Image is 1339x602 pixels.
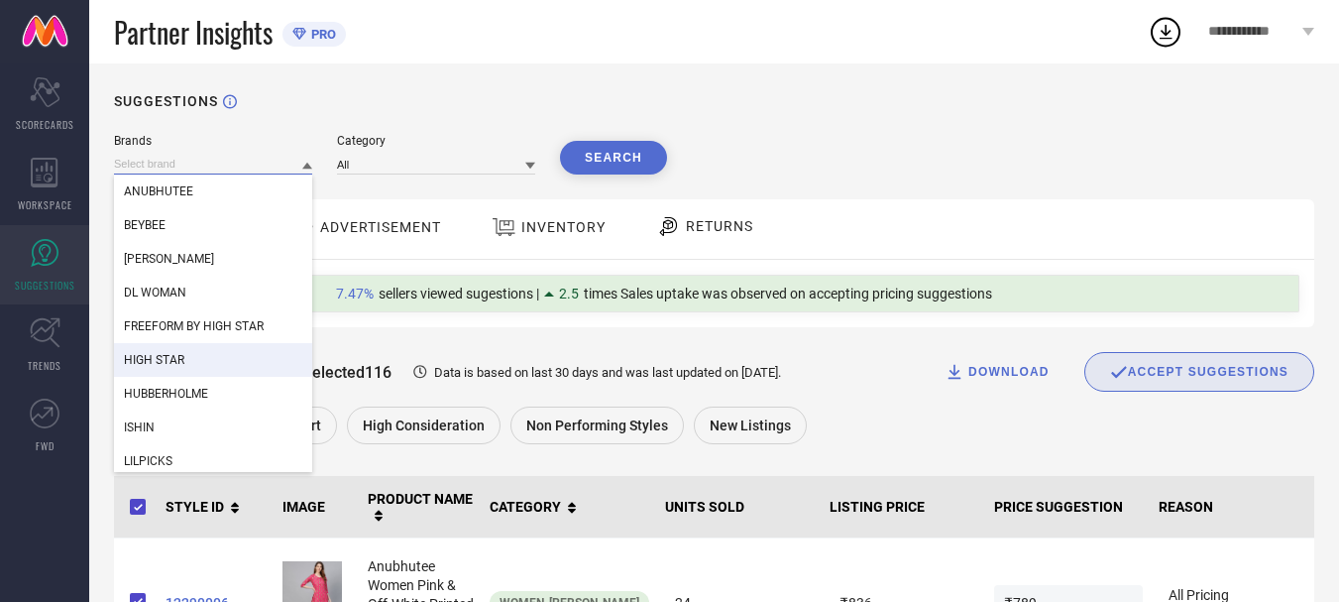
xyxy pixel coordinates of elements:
span: TRENDS [28,358,61,373]
th: REASON [1151,476,1315,539]
div: LILPICKS [114,444,312,478]
th: UNITS SOLD [657,476,822,539]
th: LISTING PRICE [822,476,986,539]
span: 7.47% [336,286,374,301]
th: CATEGORY [482,476,657,539]
th: IMAGE [275,476,360,539]
span: Data is based on last 30 days and was last updated on [DATE] . [434,365,781,380]
div: BEYBEE [114,208,312,242]
div: DOWNLOAD [945,362,1050,382]
div: HUBBERHOLME [114,377,312,411]
div: HIGH STAR [114,343,312,377]
span: Non Performing Styles [526,418,668,433]
button: Search [560,141,667,175]
div: DL WOMAN [114,276,312,309]
span: Selected 116 [302,363,391,382]
th: PRODUCT NAME [360,476,482,539]
div: ISHIN [114,411,312,444]
div: Accept Suggestions [1084,352,1314,392]
input: Select brand [114,154,312,175]
span: sellers viewed sugestions | [379,286,539,301]
span: HIGH STAR [124,353,184,367]
th: STYLE ID [158,476,275,539]
span: PRO [306,27,336,42]
div: Open download list [1148,14,1183,50]
span: FREEFORM BY HIGH STAR [124,319,264,333]
span: RETURNS [686,218,753,234]
div: DENNIS LINGO [114,242,312,276]
span: times Sales uptake was observed on accepting pricing suggestions [584,286,992,301]
span: SCORECARDS [16,117,74,132]
span: INVENTORY [521,219,606,235]
span: High Consideration [363,418,485,433]
div: ANUBHUTEE [114,175,312,208]
span: New Listings [710,418,791,433]
div: Category [337,134,535,148]
div: Percentage of sellers who have viewed suggestions for the current Insight Type [326,281,1002,306]
span: LILPICKS [124,454,172,468]
button: DOWNLOAD [920,352,1074,392]
h1: SUGGESTIONS [114,93,218,109]
span: ISHIN [124,421,155,434]
th: PRICE SUGGESTION [986,476,1151,539]
span: Partner Insights [114,12,273,53]
span: SUGGESTIONS [15,278,75,293]
div: ACCEPT SUGGESTIONS [1110,363,1288,381]
span: HUBBERHOLME [124,387,208,401]
div: Brands [114,134,312,148]
span: WORKSPACE [18,197,72,212]
div: FREEFORM BY HIGH STAR [114,309,312,343]
span: BEYBEE [124,218,166,232]
span: [PERSON_NAME] [124,252,214,266]
span: FWD [36,438,55,453]
span: ADVERTISEMENT [320,219,441,235]
span: DL WOMAN [124,286,186,300]
button: ACCEPT SUGGESTIONS [1084,352,1314,392]
span: ANUBHUTEE [124,184,193,198]
span: 2.5 [559,286,579,301]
